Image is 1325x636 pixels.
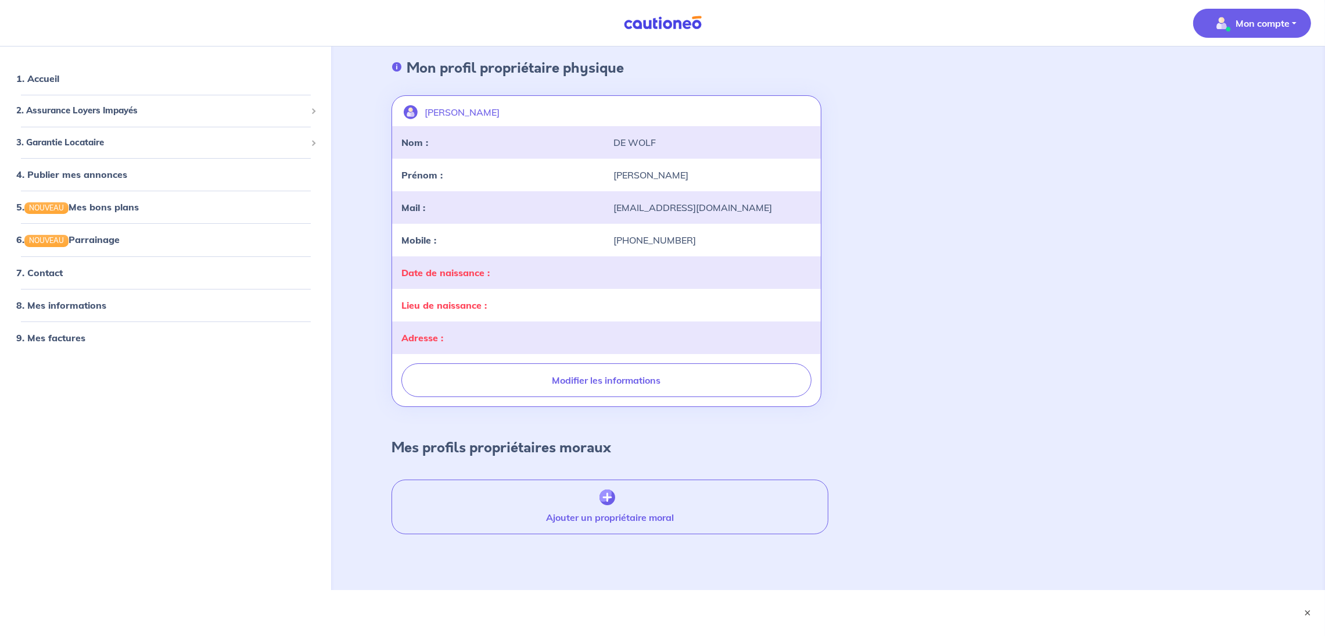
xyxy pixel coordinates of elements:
[5,131,326,154] div: 3. Garantie Locataire
[16,104,306,117] span: 2. Assurance Loyers Impayés
[619,16,706,30] img: Cautioneo
[16,234,120,245] a: 6.NOUVEAUParrainage
[5,294,326,317] div: 8. Mes informations
[401,332,443,344] strong: Adresse :
[1193,9,1311,38] button: illu_account_valid_menu.svgMon compte
[401,202,425,213] strong: Mail :
[606,233,818,247] div: [PHONE_NUMBER]
[5,326,326,349] div: 9. Mes factures
[404,105,418,119] img: illu_account.svg
[16,169,127,180] a: 4. Publier mes annonces
[1212,14,1231,33] img: illu_account_valid_menu.svg
[5,228,326,251] div: 6.NOUVEAUParrainage
[16,267,63,278] a: 7. Contact
[392,480,828,534] button: Ajouter un propriétaire moral
[606,201,818,215] div: [EMAIL_ADDRESS][DOMAIN_NAME]
[5,163,326,186] div: 4. Publier mes annonces
[401,363,811,397] button: Modifier les informations
[606,168,818,182] div: [PERSON_NAME]
[407,60,624,77] h4: Mon profil propriétaire physique
[5,99,326,122] div: 2. Assurance Loyers Impayés
[1236,16,1290,30] p: Mon compte
[5,261,326,284] div: 7. Contact
[1302,607,1313,619] button: ×
[425,105,500,119] p: [PERSON_NAME]
[16,136,306,149] span: 3. Garantie Locataire
[401,234,436,246] strong: Mobile :
[5,195,326,219] div: 5.NOUVEAUMes bons plans
[16,299,106,311] a: 8. Mes informations
[392,440,611,456] h4: Mes profils propriétaires moraux
[16,332,85,344] a: 9. Mes factures
[16,201,139,213] a: 5.NOUVEAUMes bons plans
[599,489,615,506] img: createProprietor
[401,267,490,278] strong: Date de naissance :
[401,169,443,181] strong: Prénom :
[401,137,428,148] strong: Nom :
[401,299,487,311] strong: Lieu de naissance :
[606,135,818,149] div: DE WOLF
[5,67,326,90] div: 1. Accueil
[16,73,59,84] a: 1. Accueil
